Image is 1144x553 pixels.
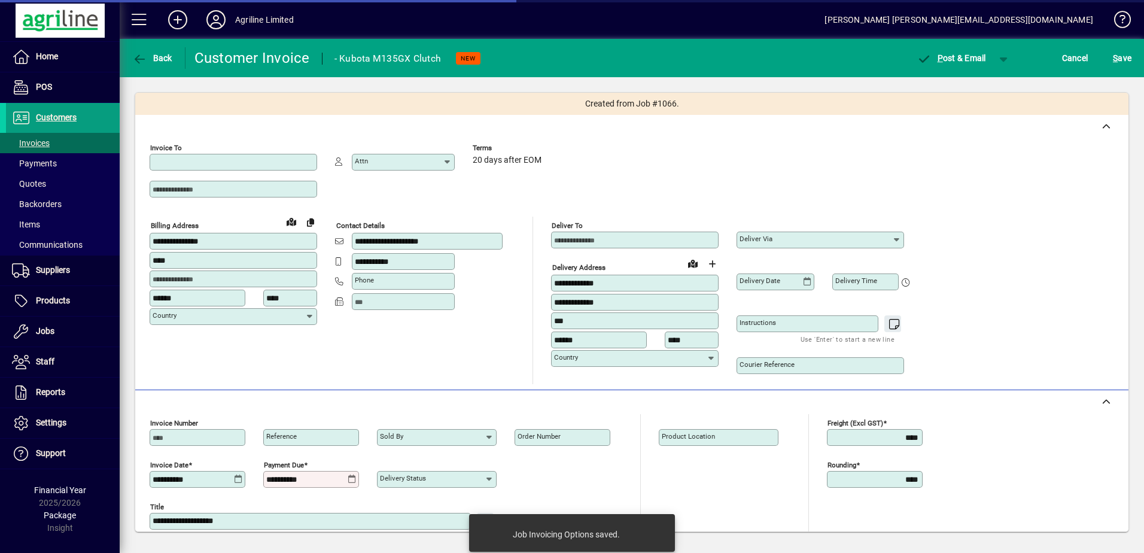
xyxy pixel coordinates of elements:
span: Cancel [1062,48,1088,68]
span: Quotes [12,179,46,189]
span: Financial Year [34,485,86,495]
a: Home [6,42,120,72]
button: Profile [197,9,235,31]
mat-label: Invoice number [150,419,198,427]
mat-label: Title [150,503,164,511]
a: Suppliers [6,256,120,285]
span: ave [1113,48,1131,68]
mat-label: Phone [355,276,374,284]
app-page-header-button: Back [120,47,185,69]
span: 20 days after EOM [473,156,541,165]
span: Backorders [12,199,62,209]
a: Knowledge Base [1105,2,1129,41]
mat-label: Country [554,353,578,361]
span: Package [44,511,76,520]
span: P [938,53,943,63]
span: Terms [473,144,544,152]
span: NEW [461,54,476,62]
mat-label: Freight (excl GST) [827,419,883,427]
div: Agriline Limited [235,10,294,29]
span: Items [12,220,40,229]
mat-label: Deliver via [740,235,772,243]
a: Reports [6,378,120,408]
mat-label: Reference [266,432,297,440]
a: View on map [282,212,301,231]
button: Post & Email [911,47,992,69]
span: POS [36,82,52,92]
mat-label: Delivery time [835,276,877,285]
button: Cancel [1059,47,1091,69]
button: Choose address [702,254,722,274]
mat-label: Order number [518,432,561,440]
span: Payments [12,159,57,168]
mat-label: Country [153,311,177,320]
mat-hint: Use 'Enter' to start a new line [801,332,894,346]
a: Quotes [6,174,120,194]
mat-label: Attn [355,157,368,165]
mat-label: Sold by [380,432,403,440]
span: Customers [36,113,77,122]
mat-label: Courier Reference [740,360,795,369]
span: Support [36,448,66,458]
a: Backorders [6,194,120,214]
mat-label: Invoice date [150,461,188,469]
button: Back [129,47,175,69]
span: Reports [36,387,65,397]
span: ost & Email [917,53,986,63]
span: Home [36,51,58,61]
span: Back [132,53,172,63]
a: POS [6,72,120,102]
mat-label: Deliver To [552,221,583,230]
span: S [1113,53,1118,63]
mat-label: Product location [662,432,715,440]
button: Save [1110,47,1134,69]
a: Payments [6,153,120,174]
div: Job Invoicing Options saved. [513,528,620,540]
a: Communications [6,235,120,255]
a: Staff [6,347,120,377]
span: Products [36,296,70,305]
span: Staff [36,357,54,366]
div: - Kubota M135GX Clutch [334,49,442,68]
mat-hint: Use 'Enter' to start a new line [393,530,487,543]
a: Items [6,214,120,235]
span: Communications [12,240,83,250]
mat-label: Invoice To [150,144,182,152]
span: Invoices [12,138,50,148]
span: Jobs [36,326,54,336]
a: Products [6,286,120,316]
div: Customer Invoice [194,48,310,68]
a: View on map [683,254,702,273]
a: Invoices [6,133,120,153]
mat-label: Delivery date [740,276,780,285]
mat-label: Payment due [264,461,304,469]
button: Copy to Delivery address [301,212,320,232]
mat-label: Instructions [740,318,776,327]
a: Support [6,439,120,469]
span: Suppliers [36,265,70,275]
mat-label: Rounding [827,461,856,469]
mat-label: Delivery status [380,474,426,482]
span: Created from Job #1066. [585,98,679,110]
span: Settings [36,418,66,427]
button: Add [159,9,197,31]
div: [PERSON_NAME] [PERSON_NAME][EMAIL_ADDRESS][DOMAIN_NAME] [824,10,1093,29]
a: Settings [6,408,120,438]
a: Jobs [6,317,120,347]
